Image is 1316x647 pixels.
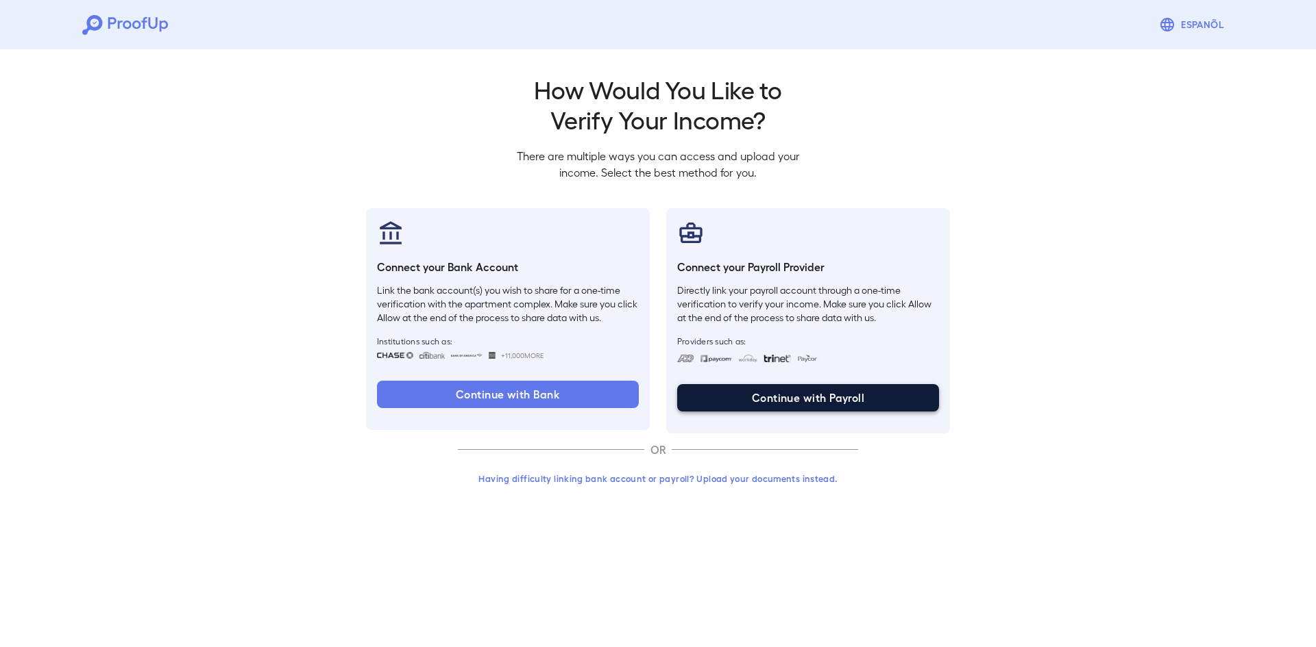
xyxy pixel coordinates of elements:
img: chase.svg [377,352,413,359]
h6: Connect your Payroll Provider [677,259,939,275]
span: Providers such as: [677,335,939,346]
img: adp.svg [677,355,694,362]
img: paycom.svg [700,355,733,362]
p: Link the bank account(s) you wish to share for a one-time verification with the apartment complex... [377,283,639,325]
button: Espanõl [1154,11,1234,38]
h2: How Would You Like to Verify Your Income? [506,74,810,134]
img: payrollProvider.svg [677,219,705,246]
img: bankAccount.svg [377,219,404,246]
button: Continue with Bank [377,381,639,408]
span: +11,000 More [501,350,544,361]
img: bankOfAmerica.svg [450,352,483,359]
p: Directly link your payroll account through a one-time verification to verify your income. Make su... [677,283,939,325]
h6: Connect your Bank Account [377,259,639,275]
p: OR [644,442,672,458]
img: trinet.svg [764,355,791,362]
img: citibank.svg [419,352,445,359]
p: There are multiple ways you can access and upload your income. Select the best method for you. [506,148,810,181]
span: Institutions such as: [377,335,639,346]
img: paycon.svg [796,355,818,362]
button: Continue with Payroll [677,384,939,411]
button: Having difficulty linking bank account or payroll? Upload your documents instead. [458,466,858,491]
img: workday.svg [738,355,758,362]
img: wellsfargo.svg [489,352,496,359]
